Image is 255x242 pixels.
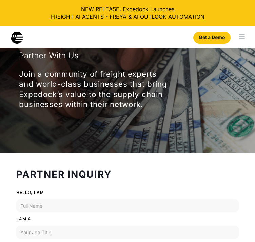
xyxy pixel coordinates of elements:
label: I AM A [16,216,239,222]
a: Get a Demo [193,32,231,44]
h1: Partner With Us [19,47,78,64]
input: Your Job Title [16,226,239,239]
input: Full Name [16,199,239,212]
strong: Partner Inquiry [16,168,111,180]
p: Join a community of freight experts and world-class businesses that bring Expedock’s value to the... [19,69,168,109]
a: FREIGHT AI AGENTS - FREYA & AI OUTLOOK AUTOMATION [5,13,250,20]
label: HELLO, I AM [16,189,239,196]
div: NEW RELEASE: Expedock Launches [5,5,250,21]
